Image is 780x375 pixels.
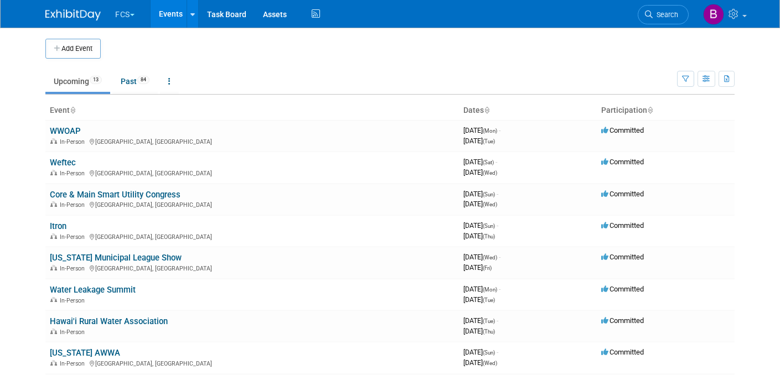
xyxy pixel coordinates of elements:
span: [DATE] [463,263,492,272]
span: - [497,348,498,356]
span: Committed [601,158,644,166]
span: [DATE] [463,285,500,293]
span: [DATE] [463,358,497,367]
span: (Tue) [483,297,495,303]
img: Barb DeWyer [703,4,724,25]
span: (Thu) [483,329,495,335]
span: [DATE] [463,168,497,176]
span: [DATE] [463,158,497,166]
span: In-Person [60,233,88,241]
a: Sort by Participation Type [647,106,653,114]
span: Committed [601,348,644,356]
span: [DATE] [463,126,500,134]
span: - [499,253,500,261]
span: [DATE] [463,190,498,198]
span: - [497,221,498,230]
button: Add Event [45,39,101,59]
img: In-Person Event [50,265,57,270]
a: Weftec [50,158,76,168]
span: - [497,190,498,198]
img: In-Person Event [50,170,57,175]
span: (Wed) [483,254,497,261]
span: - [495,158,497,166]
div: [GEOGRAPHIC_DATA], [GEOGRAPHIC_DATA] [50,232,454,241]
div: [GEOGRAPHIC_DATA], [GEOGRAPHIC_DATA] [50,137,454,145]
span: Committed [601,285,644,293]
span: (Sat) [483,159,494,165]
a: WWOAP [50,126,81,136]
span: In-Person [60,170,88,177]
span: In-Person [60,265,88,272]
span: (Tue) [483,138,495,144]
a: Water Leakage Summit [50,285,136,295]
span: Committed [601,316,644,325]
img: In-Person Event [50,360,57,366]
span: In-Person [60,329,88,336]
img: In-Person Event [50,233,57,239]
a: Hawai'i Rural Water Association [50,316,168,326]
span: - [499,126,500,134]
span: [DATE] [463,316,498,325]
div: [GEOGRAPHIC_DATA], [GEOGRAPHIC_DATA] [50,358,454,367]
span: (Fri) [483,265,492,271]
div: [GEOGRAPHIC_DATA], [GEOGRAPHIC_DATA] [50,168,454,177]
span: (Sun) [483,350,495,356]
span: [DATE] [463,327,495,335]
div: [GEOGRAPHIC_DATA], [GEOGRAPHIC_DATA] [50,200,454,209]
span: In-Person [60,360,88,367]
span: Committed [601,221,644,230]
th: Event [45,101,459,120]
th: Participation [597,101,735,120]
a: Past84 [112,71,158,92]
span: [DATE] [463,295,495,304]
span: [DATE] [463,232,495,240]
a: Sort by Start Date [484,106,489,114]
a: Core & Main Smart Utility Congress [50,190,180,200]
span: (Mon) [483,128,497,134]
span: (Mon) [483,287,497,293]
span: Committed [601,253,644,261]
div: [GEOGRAPHIC_DATA], [GEOGRAPHIC_DATA] [50,263,454,272]
span: Committed [601,190,644,198]
img: In-Person Event [50,329,57,334]
span: [DATE] [463,137,495,145]
span: (Wed) [483,360,497,366]
span: In-Person [60,297,88,304]
img: In-Person Event [50,297,57,303]
span: In-Person [60,201,88,209]
a: Search [638,5,689,24]
a: [US_STATE] Municipal League Show [50,253,182,263]
span: (Wed) [483,170,497,176]
span: - [497,316,498,325]
img: In-Person Event [50,138,57,144]
span: Search [653,11,678,19]
a: Upcoming13 [45,71,110,92]
span: (Sun) [483,223,495,229]
span: [DATE] [463,221,498,230]
span: - [499,285,500,293]
img: In-Person Event [50,201,57,207]
span: [DATE] [463,348,498,356]
span: In-Person [60,138,88,145]
span: Committed [601,126,644,134]
span: [DATE] [463,253,500,261]
span: (Tue) [483,318,495,324]
a: Itron [50,221,66,231]
span: 13 [90,76,102,84]
span: (Wed) [483,201,497,207]
span: 84 [137,76,149,84]
span: [DATE] [463,200,497,208]
th: Dates [459,101,597,120]
span: (Thu) [483,233,495,239]
a: [US_STATE] AWWA [50,348,120,358]
a: Sort by Event Name [70,106,75,114]
span: (Sun) [483,191,495,197]
img: ExhibitDay [45,9,101,20]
